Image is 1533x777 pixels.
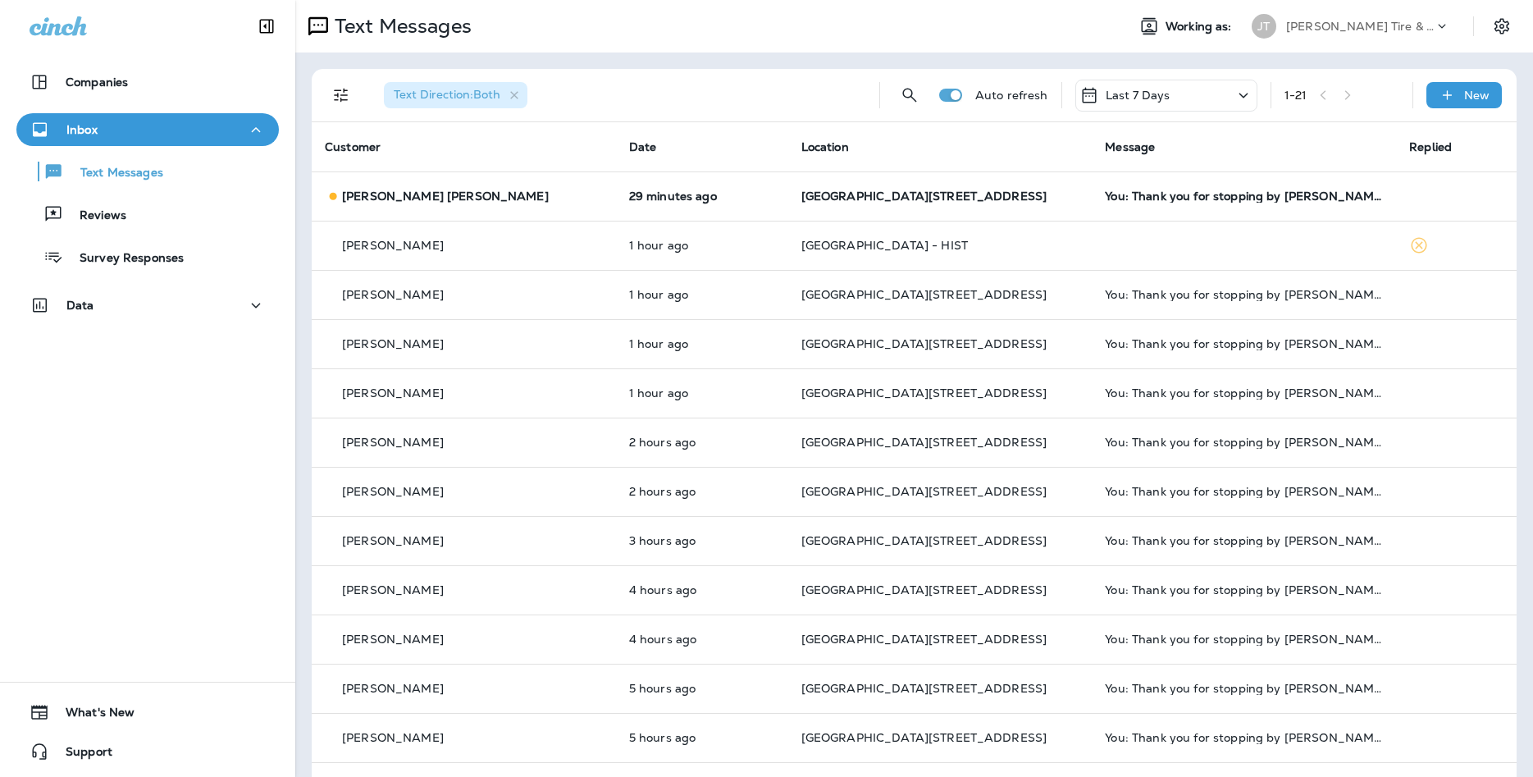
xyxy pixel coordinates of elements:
span: Working as: [1166,20,1235,34]
span: Date [629,139,657,154]
p: Companies [66,75,128,89]
span: What's New [49,706,135,725]
span: [GEOGRAPHIC_DATA][STREET_ADDRESS] [801,583,1047,597]
p: Oct 10, 2025 04:01 PM [629,386,775,400]
p: Oct 10, 2025 04:01 PM [629,337,775,350]
p: [PERSON_NAME] [342,239,444,252]
span: [GEOGRAPHIC_DATA] - HIST [801,238,968,253]
span: [GEOGRAPHIC_DATA][STREET_ADDRESS] [801,287,1047,302]
button: Collapse Sidebar [244,10,290,43]
button: Text Messages [16,154,279,189]
span: Customer [325,139,381,154]
span: Message [1105,139,1155,154]
div: You: Thank you for stopping by Jensen Tire & Auto - South 144th Street. Please take 30 seconds to... [1105,288,1383,301]
span: Location [801,139,849,154]
p: [PERSON_NAME] [342,682,444,695]
span: [GEOGRAPHIC_DATA][STREET_ADDRESS] [801,484,1047,499]
div: JT [1252,14,1276,39]
button: Survey Responses [16,240,279,274]
p: Oct 10, 2025 03:11 PM [629,485,775,498]
p: [PERSON_NAME] [342,633,444,646]
p: [PERSON_NAME] Tire & Auto [1286,20,1434,33]
button: Support [16,735,279,768]
p: Oct 10, 2025 04:04 PM [629,288,775,301]
span: Support [49,745,112,765]
p: [PERSON_NAME] [342,288,444,301]
p: [PERSON_NAME] [342,583,444,596]
p: Text Messages [64,166,163,181]
p: Auto refresh [975,89,1048,102]
div: You: Thank you for stopping by Jensen Tire & Auto - South 144th Street. Please take 30 seconds to... [1105,386,1383,400]
p: Oct 10, 2025 04:20 PM [629,239,775,252]
button: Settings [1487,11,1517,41]
button: Companies [16,66,279,98]
p: Inbox [66,123,98,136]
button: Search Messages [893,79,926,112]
div: You: Thank you for stopping by Jensen Tire & Auto - South 144th Street. Please take 30 seconds to... [1105,534,1383,547]
span: [GEOGRAPHIC_DATA][STREET_ADDRESS] [801,435,1047,450]
p: Reviews [63,208,126,224]
p: Oct 10, 2025 04:59 PM [629,190,775,203]
p: [PERSON_NAME] [342,731,444,744]
span: [GEOGRAPHIC_DATA][STREET_ADDRESS] [801,189,1047,203]
div: You: Thank you for stopping by Jensen Tire & Auto - South 144th Street. Please take 30 seconds to... [1105,682,1383,695]
p: Oct 10, 2025 12:06 PM [629,731,775,744]
span: Replied [1409,139,1452,154]
div: You: Thank you for stopping by Jensen Tire & Auto - South 144th Street. Please take 30 seconds to... [1105,337,1383,350]
span: [GEOGRAPHIC_DATA][STREET_ADDRESS] [801,386,1047,400]
span: [GEOGRAPHIC_DATA][STREET_ADDRESS] [801,632,1047,647]
button: Reviews [16,197,279,231]
p: Oct 10, 2025 03:12 PM [629,436,775,449]
p: Data [66,299,94,312]
p: Last 7 Days [1106,89,1170,102]
p: Oct 10, 2025 02:03 PM [629,534,775,547]
span: [GEOGRAPHIC_DATA][STREET_ADDRESS] [801,533,1047,548]
button: Inbox [16,113,279,146]
p: [PERSON_NAME] [342,436,444,449]
div: You: Thank you for stopping by Jensen Tire & Auto - South 144th Street. Please take 30 seconds to... [1105,190,1383,203]
p: Oct 10, 2025 01:04 PM [629,633,775,646]
p: [PERSON_NAME] [PERSON_NAME] [342,190,549,203]
div: 1 - 21 [1284,89,1307,102]
div: You: Thank you for stopping by Jensen Tire & Auto - South 144th Street. Please take 30 seconds to... [1105,436,1383,449]
p: [PERSON_NAME] [342,337,444,350]
span: [GEOGRAPHIC_DATA][STREET_ADDRESS] [801,681,1047,696]
p: New [1464,89,1490,102]
p: Oct 10, 2025 12:07 PM [629,682,775,695]
p: [PERSON_NAME] [342,386,444,400]
p: Oct 10, 2025 01:06 PM [629,583,775,596]
p: [PERSON_NAME] [342,534,444,547]
span: [GEOGRAPHIC_DATA][STREET_ADDRESS] [801,730,1047,745]
div: You: Thank you for stopping by Jensen Tire & Auto - South 144th Street. Please take 30 seconds to... [1105,583,1383,596]
p: Text Messages [328,14,472,39]
span: Text Direction : Both [394,87,500,102]
div: Text Direction:Both [384,82,527,108]
p: Survey Responses [63,251,184,267]
div: You: Thank you for stopping by Jensen Tire & Auto - South 144th Street. Please take 30 seconds to... [1105,485,1383,498]
div: You: Thank you for stopping by Jensen Tire & Auto - South 144th Street. Please take 30 seconds to... [1105,731,1383,744]
button: What's New [16,696,279,729]
span: [GEOGRAPHIC_DATA][STREET_ADDRESS] [801,336,1047,351]
button: Data [16,289,279,322]
div: You: Thank you for stopping by Jensen Tire & Auto - South 144th Street. Please take 30 seconds to... [1105,633,1383,646]
button: Filters [325,79,358,112]
p: [PERSON_NAME] [342,485,444,498]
